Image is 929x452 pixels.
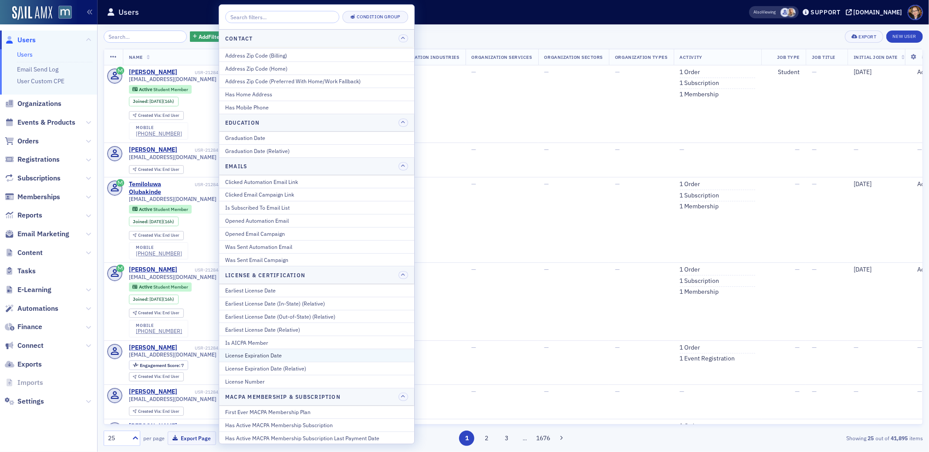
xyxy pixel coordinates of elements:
span: [EMAIL_ADDRESS][DOMAIN_NAME] [129,196,217,202]
div: Has Mobile Phone [225,103,408,111]
span: Viewing [754,9,776,15]
div: USR-21284490 [195,182,226,187]
span: [DATE] [149,218,163,224]
div: Joined: 2025-08-25 00:00:00 [129,295,179,304]
button: Was Sent Email Campaign [219,253,414,266]
div: Graduation Date [225,134,408,142]
button: Is AICPA Member [219,336,414,349]
div: End User [138,233,179,238]
a: New User [886,31,923,43]
span: Created Via : [138,167,162,172]
input: Search filters... [225,11,339,23]
span: Organization Sectors [544,54,603,60]
div: [PHONE_NUMBER] [136,328,182,334]
a: [PERSON_NAME] [129,266,177,274]
span: — [795,422,800,430]
span: [DATE] [854,180,872,188]
span: — [795,180,800,188]
button: Earliest License Date (Out-of-State) (Relative) [219,310,414,323]
div: Has Active MACPA Membership Subscription Last Payment Date [225,434,408,442]
a: 1 Order [680,180,700,188]
div: [PERSON_NAME] [129,146,177,154]
a: Automations [5,304,58,313]
span: Tasks [17,266,36,276]
button: Address Zip Code (Billing) [219,48,414,61]
h4: License & Certification [225,271,305,279]
span: [DATE] [149,296,163,302]
div: [PERSON_NAME] [129,68,177,76]
button: Graduation Date [219,132,414,144]
span: — [854,422,858,430]
a: 1 Subscription [680,192,720,200]
button: License Number [219,375,414,388]
div: 7 [140,363,184,368]
button: Address Zip Code (Preferred With Home/Work Fallback) [219,75,414,88]
a: 1 Membership [680,91,719,99]
span: Organization Types [615,54,667,60]
span: — [615,146,620,153]
span: — [812,265,817,273]
a: 1 Membership [680,203,719,211]
div: End User [138,409,179,414]
h4: Education [225,119,260,126]
span: — [854,343,858,351]
div: Address Zip Code (Preferred With Home/Work Fallback) [225,77,408,85]
span: — [472,265,476,273]
div: [PERSON_NAME] [129,422,177,430]
span: — [795,146,800,153]
span: Student Member [153,86,188,92]
span: Subscriptions [17,173,61,183]
button: Has Active MACPA Membership Subscription [219,418,414,432]
a: 1 Order [680,68,700,76]
h1: Users [118,7,139,17]
div: [PERSON_NAME] [129,344,177,352]
span: — [917,146,922,153]
span: Created Via : [138,310,162,316]
span: Student Member [153,284,188,290]
button: Was Sent Automation Email [219,240,414,253]
div: [DOMAIN_NAME] [854,8,902,16]
div: Created Via: End User [129,111,184,120]
span: [EMAIL_ADDRESS][DOMAIN_NAME] [129,396,217,402]
a: 1 Subscription [680,277,720,285]
div: mobile [136,245,182,250]
span: Events & Products [17,118,75,127]
span: — [917,343,922,351]
div: Joined: 2025-08-25 00:00:00 [129,97,179,106]
a: 1 Order [680,266,700,274]
span: — [812,180,817,188]
span: — [472,343,476,351]
button: First Ever MACPA Membership Plan [219,406,414,418]
a: Subscriptions [5,173,61,183]
div: Was Sent Automation Email [225,243,408,251]
span: — [680,387,685,395]
span: Finance [17,322,42,332]
div: USR-21284236 [179,389,226,395]
button: Clicked Email Campaign Link [219,188,414,201]
button: Clicked Automation Email Link [219,175,414,188]
span: Initial Join Date [854,54,898,60]
span: — [472,422,476,430]
span: Student Member [153,206,188,212]
span: Organization Industries [393,54,459,60]
div: Earliest License Date [225,286,408,294]
span: Emily Trott [787,8,796,17]
span: Imports [17,378,43,387]
span: — [795,343,800,351]
div: USR-21284270 [179,345,226,351]
span: — [917,387,922,395]
button: Address Zip Code (Home) [219,61,414,75]
span: — [544,387,549,395]
img: SailAMX [12,6,52,20]
span: Registrations [17,155,60,164]
span: — [544,343,549,351]
span: E-Learning [17,285,51,295]
a: [PERSON_NAME] [129,388,177,396]
span: — [812,422,817,430]
span: — [917,422,922,430]
button: Earliest License Date [219,284,414,297]
div: Created Via: End User [129,372,184,381]
button: Export [845,31,883,43]
span: — [544,146,549,153]
span: Active [139,86,153,92]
